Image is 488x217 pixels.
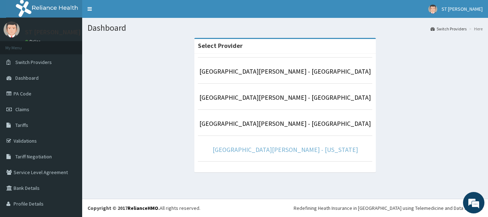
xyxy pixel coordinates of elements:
span: ST [PERSON_NAME] [442,6,483,12]
a: [GEOGRAPHIC_DATA][PERSON_NAME] - [GEOGRAPHIC_DATA] [199,93,371,102]
footer: All rights reserved. [82,199,488,217]
span: Tariffs [15,122,28,128]
a: RelianceHMO [128,205,158,211]
a: Online [25,39,42,44]
a: [GEOGRAPHIC_DATA][PERSON_NAME] - [GEOGRAPHIC_DATA] [199,119,371,128]
img: User Image [4,21,20,38]
a: [GEOGRAPHIC_DATA][PERSON_NAME] - [GEOGRAPHIC_DATA] [199,67,371,75]
h1: Dashboard [88,23,483,33]
span: Switch Providers [15,59,52,65]
img: User Image [428,5,437,14]
li: Here [467,26,483,32]
span: Dashboard [15,75,39,81]
a: Switch Providers [430,26,467,32]
span: Tariff Negotiation [15,153,52,160]
strong: Select Provider [198,41,243,50]
p: ST [PERSON_NAME] [25,29,81,35]
div: Redefining Heath Insurance in [GEOGRAPHIC_DATA] using Telemedicine and Data Science! [294,204,483,212]
span: Claims [15,106,29,113]
strong: Copyright © 2017 . [88,205,160,211]
a: [GEOGRAPHIC_DATA][PERSON_NAME] - [US_STATE] [213,146,358,154]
